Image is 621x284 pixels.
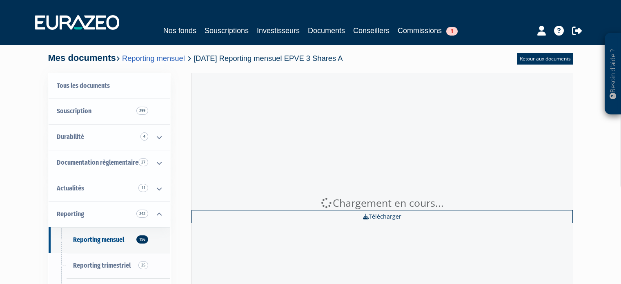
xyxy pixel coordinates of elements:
[138,158,148,166] span: 27
[57,107,91,115] span: Souscription
[49,150,170,176] a: Documentation règlementaire 27
[122,54,185,63] a: Reporting mensuel
[517,53,573,65] a: Retour aux documents
[163,25,196,36] a: Nos fonds
[257,25,300,36] a: Investisseurs
[57,159,138,166] span: Documentation règlementaire
[35,15,119,30] img: 1732889491-logotype_eurazeo_blanc_rvb.png
[57,210,84,218] span: Reporting
[608,37,618,111] p: Besoin d'aide ?
[398,25,458,36] a: Commissions1
[49,98,170,124] a: Souscription299
[49,73,170,99] a: Tous les documents
[57,184,84,192] span: Actualités
[191,210,573,223] a: Télécharger
[49,253,170,279] a: Reporting trimestriel25
[48,53,343,63] h4: Mes documents
[446,27,458,36] span: 1
[191,196,573,210] div: Chargement en cours...
[194,54,343,63] span: [DATE] Reporting mensuel EPVE 3 Shares A
[140,132,148,141] span: 4
[49,124,170,150] a: Durabilité 4
[136,107,148,115] span: 299
[136,235,148,244] span: 196
[49,201,170,227] a: Reporting 242
[353,25,390,36] a: Conseillers
[136,210,148,218] span: 242
[308,25,345,36] a: Documents
[57,133,84,141] span: Durabilité
[138,184,148,192] span: 11
[73,262,131,269] span: Reporting trimestriel
[205,25,249,36] a: Souscriptions
[49,176,170,201] a: Actualités 11
[73,236,124,244] span: Reporting mensuel
[138,261,148,269] span: 25
[49,227,170,253] a: Reporting mensuel196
